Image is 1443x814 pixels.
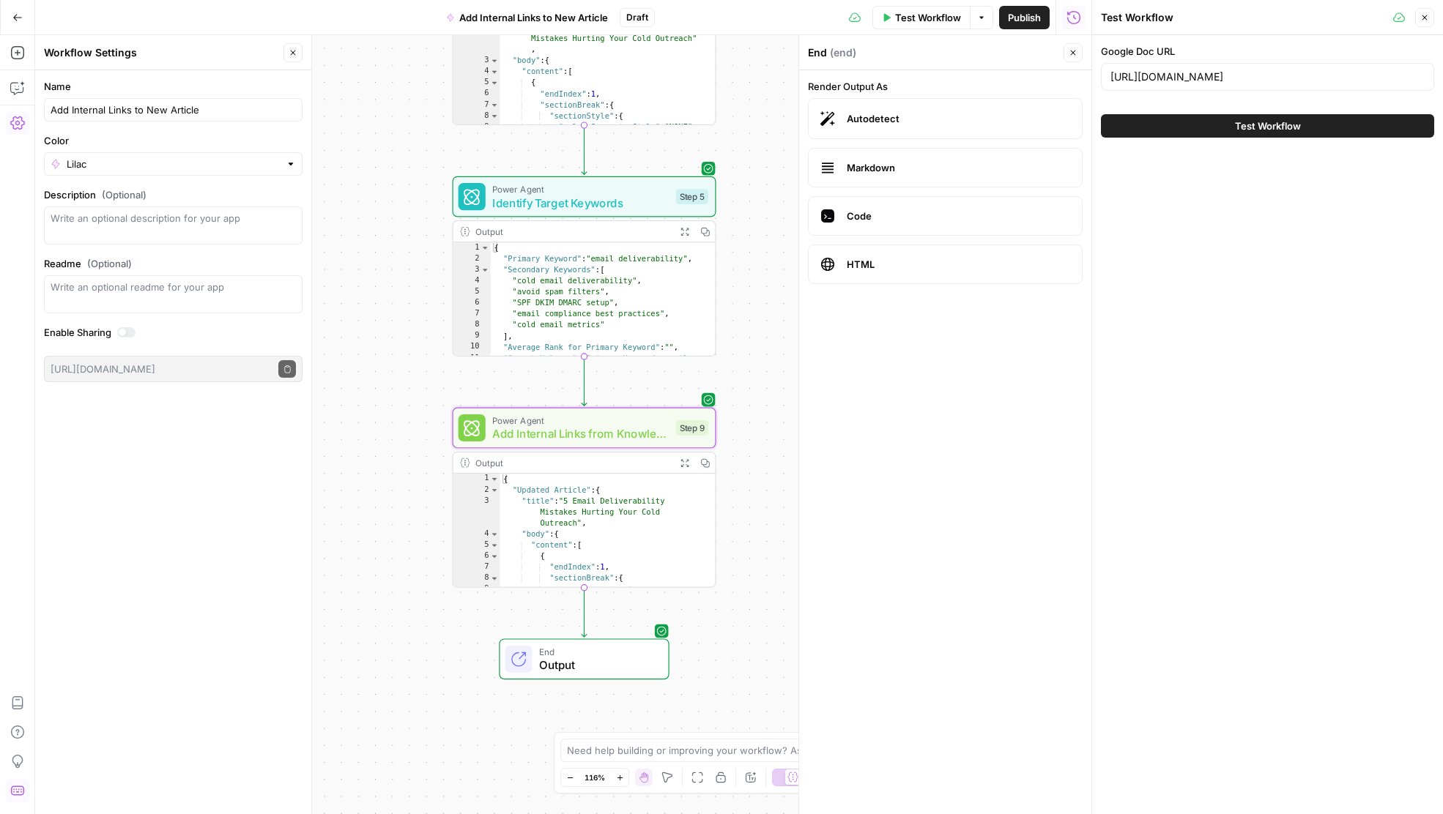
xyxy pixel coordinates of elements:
span: Code [847,209,1070,223]
span: Test Workflow [895,10,961,25]
label: Google Doc URL [1101,44,1434,59]
div: 9 [453,331,491,342]
div: Workflow Settings [44,45,279,60]
div: 7 [453,309,491,320]
div: 2 [453,23,500,56]
div: 10 [453,342,491,353]
div: 3 [453,56,500,67]
div: 2 [453,485,500,496]
button: Add Internal Links to New Article [437,6,617,29]
span: Autodetect [847,111,1070,126]
div: 1 [453,474,500,485]
span: Test Workflow [1235,119,1301,133]
span: Draft [626,11,648,24]
div: Power AgentAdd Internal Links from Knowledge BaseStep 9Output{ "Updated Article":{ "title":"5 Ema... [453,408,716,588]
label: Render Output As [808,79,1083,94]
div: 4 [453,276,491,287]
div: Step 9 [676,420,708,436]
button: Test Workflow [872,6,970,29]
label: Readme [44,256,303,271]
g: Edge from step_9 to end [582,588,587,637]
div: 4 [453,67,500,78]
span: Toggle code folding, rows 7 through 13 [490,100,500,111]
div: 3 [453,496,500,529]
span: End [539,645,655,659]
span: Power Agent [492,182,669,196]
span: Toggle code folding, rows 1 through 3241 [490,474,500,485]
span: Toggle code folding, rows 5 through 2266 [490,540,500,551]
div: 9 [453,584,500,595]
span: 116% [585,772,605,783]
span: Output [539,657,655,673]
span: Toggle code folding, rows 8 through 14 [490,573,500,584]
label: Description [44,187,303,202]
div: 6 [453,89,500,100]
label: Color [44,133,303,148]
div: End [808,45,1059,60]
div: EndOutput [453,638,716,679]
div: Step 5 [676,189,708,204]
span: (Optional) [87,256,132,271]
span: Toggle code folding, rows 3 through 2266 [490,56,500,67]
div: 4 [453,529,500,540]
div: 9 [453,122,500,143]
span: (Optional) [102,187,146,202]
span: Toggle code folding, rows 4 through 2265 [490,67,500,78]
span: Toggle code folding, rows 3 through 9 [481,265,490,276]
label: Enable Sharing [44,325,303,340]
div: 8 [453,573,500,584]
span: Toggle code folding, rows 6 through 15 [490,551,500,562]
button: Test Workflow [1101,114,1434,138]
span: Toggle code folding, rows 2 through 3240 [490,485,500,496]
g: Edge from step_5 to step_9 [582,356,587,406]
div: Power AgentIdentify Target KeywordsStep 5Output{ "Primary Keyword":"email deliverability", "Secon... [453,176,716,356]
span: Publish [1008,10,1041,25]
span: ( end ) [830,45,856,60]
div: Output [475,225,669,239]
div: 5 [453,540,500,551]
button: Publish [999,6,1050,29]
span: Add Internal Links to New Article [459,10,608,25]
div: Output [475,456,669,470]
input: Untitled [51,102,296,117]
div: 7 [453,562,500,573]
div: 5 [453,78,500,89]
span: Identify Target Keywords [492,194,669,211]
div: 8 [453,111,500,122]
g: Edge from step_4 to step_5 [582,125,587,174]
label: Name [44,79,303,94]
input: Lilac [67,157,280,171]
div: 7 [453,100,500,111]
span: HTML [847,257,1070,272]
div: 11 [453,353,491,430]
div: 3 [453,265,491,276]
span: Add Internal Links from Knowledge Base [492,425,669,442]
span: Toggle code folding, rows 9 through 13 [490,584,500,595]
div: 6 [453,551,500,562]
span: Toggle code folding, rows 8 through 12 [490,111,500,122]
span: Toggle code folding, rows 1 through 12 [481,242,490,253]
span: Toggle code folding, rows 5 through 14 [490,78,500,89]
span: Markdown [847,160,1070,175]
div: 6 [453,298,491,309]
div: 1 [453,242,491,253]
div: 5 [453,287,491,298]
div: 2 [453,253,491,264]
span: Toggle code folding, rows 4 through 2267 [490,529,500,540]
div: 8 [453,320,491,331]
span: Power Agent [492,414,669,427]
